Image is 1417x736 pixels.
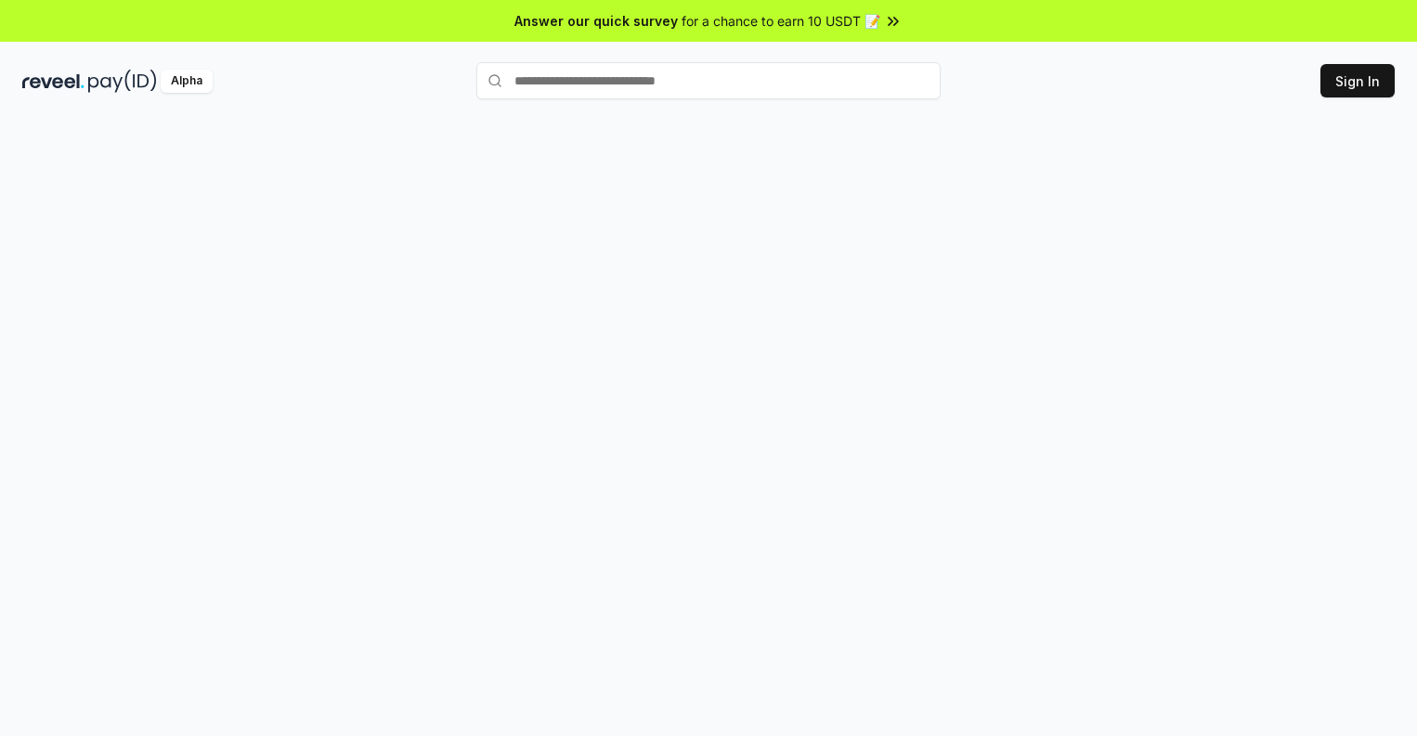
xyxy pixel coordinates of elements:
[88,70,157,93] img: pay_id
[1320,64,1395,97] button: Sign In
[22,70,84,93] img: reveel_dark
[161,70,213,93] div: Alpha
[682,11,880,31] span: for a chance to earn 10 USDT 📝
[514,11,678,31] span: Answer our quick survey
